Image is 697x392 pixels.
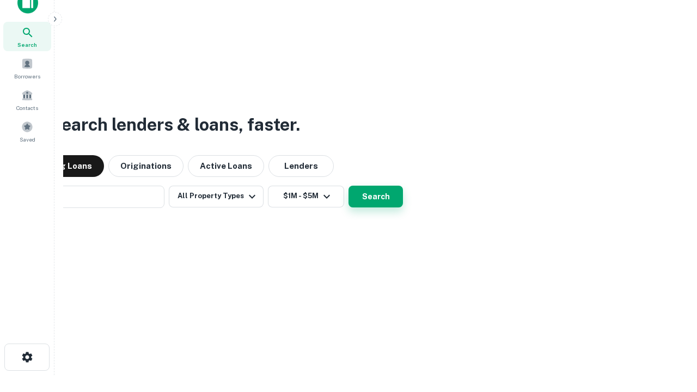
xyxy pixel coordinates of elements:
[16,103,38,112] span: Contacts
[268,155,334,177] button: Lenders
[3,22,51,51] a: Search
[14,72,40,81] span: Borrowers
[268,186,344,207] button: $1M - $5M
[3,85,51,114] a: Contacts
[169,186,264,207] button: All Property Types
[188,155,264,177] button: Active Loans
[108,155,184,177] button: Originations
[20,135,35,144] span: Saved
[17,40,37,49] span: Search
[643,305,697,357] iframe: Chat Widget
[50,112,300,138] h3: Search lenders & loans, faster.
[3,117,51,146] a: Saved
[3,53,51,83] a: Borrowers
[348,186,403,207] button: Search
